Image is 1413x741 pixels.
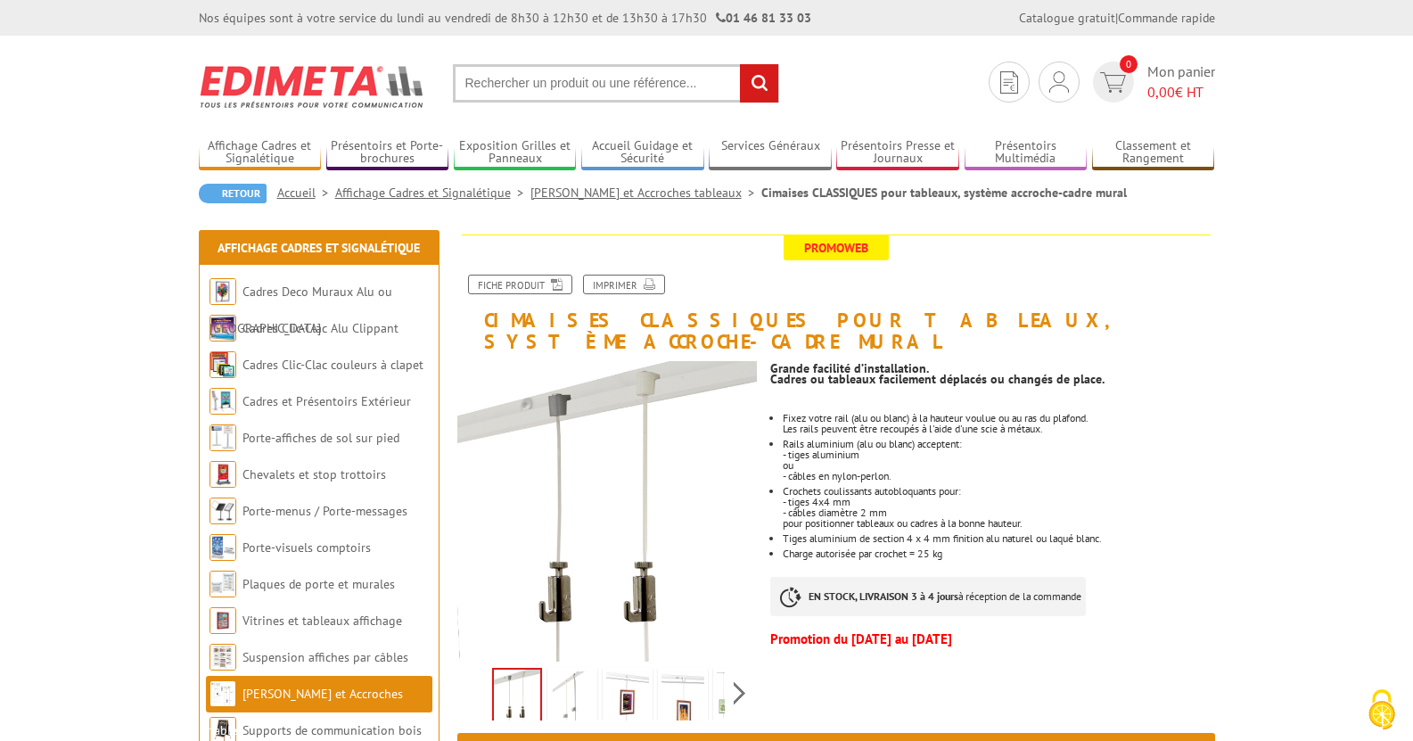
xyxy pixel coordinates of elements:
[965,138,1088,168] a: Présentoirs Multimédia
[209,351,236,378] img: Cadres Clic-Clac couleurs à clapet
[783,449,1214,460] p: - tiges aluminium
[242,576,395,592] a: Plaques de porte et murales
[209,571,236,597] img: Plaques de porte et murales
[242,320,398,336] a: Cadres Clic-Clac Alu Clippant
[784,235,889,260] span: Promoweb
[494,670,540,725] img: 250004_250003_kit_cimaise_cable_nylon_perlon.jpg
[277,185,335,201] a: Accueil
[1147,83,1175,101] span: 0,00
[209,686,403,738] a: [PERSON_NAME] et Accroches tableaux
[453,64,779,103] input: Rechercher un produit ou une référence...
[1089,62,1215,103] a: devis rapide 0 Mon panier 0,00€ HT
[1120,55,1138,73] span: 0
[335,185,530,201] a: Affichage Cadres et Signalétique
[770,374,1214,384] p: Cadres ou tableaux facilement déplacés ou changés de place.
[783,471,1214,482] p: - câbles en nylon-perlon.
[770,363,1214,374] p: Grande facilité d’installation.
[731,679,748,708] span: Next
[761,184,1127,202] li: Cimaises CLASSIQUES pour tableaux, système accroche-cadre mural
[783,486,1214,497] p: Crochets coulissants autobloquants pour:
[242,649,408,665] a: Suspension affiches par câbles
[1100,72,1126,93] img: devis rapide
[242,722,422,738] a: Supports de communication bois
[209,644,236,671] img: Suspension affiches par câbles
[783,439,1214,449] p: Rails aluminium (alu ou blanc) acceptent:
[783,460,1214,471] p: ou
[1360,687,1404,732] img: Cookies (fenêtre modale)
[242,393,411,409] a: Cadres et Présentoirs Extérieur
[716,10,811,26] strong: 01 46 81 33 03
[326,138,449,168] a: Présentoirs et Porte-brochures
[783,507,1214,518] p: - câbles diamètre 2 mm
[199,138,322,168] a: Affichage Cadres et Signalétique
[1049,71,1069,93] img: devis rapide
[209,461,236,488] img: Chevalets et stop trottoirs
[218,240,420,256] a: Affichage Cadres et Signalétique
[1000,71,1018,94] img: devis rapide
[1147,62,1215,103] span: Mon panier
[457,361,758,662] img: 250004_250003_kit_cimaise_cable_nylon_perlon.jpg
[717,671,760,727] img: 250014_rail_alu_horizontal_tiges_cables.jpg
[836,138,959,168] a: Présentoirs Presse et Journaux
[1118,10,1215,26] a: Commande rapide
[783,518,1214,529] p: pour positionner tableaux ou cadres à la bonne hauteur.
[209,388,236,415] img: Cadres et Présentoirs Extérieur
[209,498,236,524] img: Porte-menus / Porte-messages
[242,430,399,446] a: Porte-affiches de sol sur pied
[209,424,236,451] img: Porte-affiches de sol sur pied
[209,534,236,561] img: Porte-visuels comptoirs
[709,138,832,168] a: Services Généraux
[1092,138,1215,168] a: Classement et Rangement
[530,185,761,201] a: [PERSON_NAME] et Accroches tableaux
[209,680,236,707] img: Cimaises et Accroches tableaux
[661,671,704,727] img: cimaises_classiques_pour_tableaux_systeme_accroche_cadre_250001_4bis.jpg
[199,184,267,203] a: Retour
[783,424,1214,434] p: Les rails peuvent être recoupés à l'aide d'une scie à métaux.
[783,533,1214,544] li: Tiges aluminium de section 4 x 4 mm finition alu naturel ou laqué blanc.
[783,413,1214,424] p: Fixez votre rail (alu ou blanc) à la hauteur voulue ou au ras du plafond.
[583,275,665,294] a: Imprimer
[209,284,392,336] a: Cadres Deco Muraux Alu ou [GEOGRAPHIC_DATA]
[581,138,704,168] a: Accueil Guidage et Sécurité
[199,9,811,27] div: Nos équipes sont à votre service du lundi au vendredi de 8h30 à 12h30 et de 13h30 à 17h30
[606,671,649,727] img: cimaises_classiques_pour_tableaux_systeme_accroche_cadre_250001_1bis.jpg
[1019,9,1215,27] div: |
[209,278,236,305] img: Cadres Deco Muraux Alu ou Bois
[783,548,1214,559] li: Charge autorisée par crochet = 25 kg
[468,275,572,294] a: Fiche produit
[770,577,1086,616] p: à réception de la commande
[242,357,423,373] a: Cadres Clic-Clac couleurs à clapet
[242,503,407,519] a: Porte-menus / Porte-messages
[809,589,958,603] strong: EN STOCK, LIVRAISON 3 à 4 jours
[242,466,386,482] a: Chevalets et stop trottoirs
[770,634,1214,645] p: Promotion du [DATE] au [DATE]
[783,497,1214,507] p: - tiges 4x4 mm
[242,613,402,629] a: Vitrines et tableaux affichage
[242,539,371,556] a: Porte-visuels comptoirs
[454,138,577,168] a: Exposition Grilles et Panneaux
[1019,10,1115,26] a: Catalogue gratuit
[740,64,778,103] input: rechercher
[1351,680,1413,741] button: Cookies (fenêtre modale)
[209,607,236,634] img: Vitrines et tableaux affichage
[551,671,594,727] img: 250001_250002_kit_cimaise_accroche_anti_degondable.jpg
[1147,82,1215,103] span: € HT
[199,54,426,119] img: Edimeta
